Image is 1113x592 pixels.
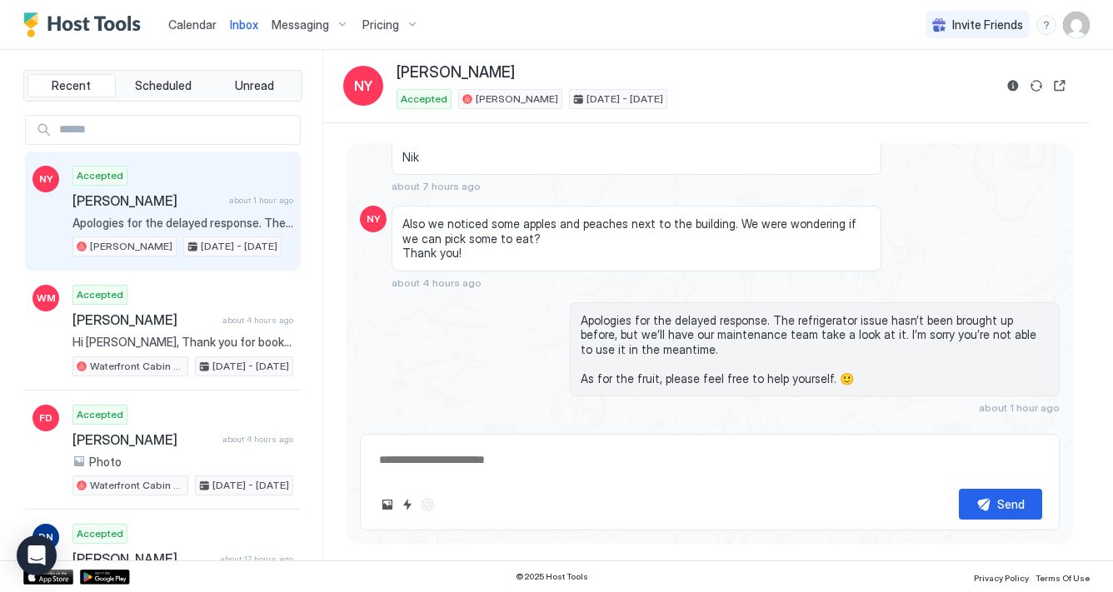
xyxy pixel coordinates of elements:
[80,570,130,585] a: Google Play Store
[1026,76,1046,96] button: Sync reservation
[201,239,277,254] span: [DATE] - [DATE]
[1050,76,1070,96] button: Open reservation
[230,16,258,33] a: Inbox
[77,287,123,302] span: Accepted
[401,92,447,107] span: Accepted
[997,495,1025,513] div: Send
[222,315,293,326] span: about 4 hours ago
[39,172,53,187] span: NY
[89,455,122,470] span: Photo
[119,74,207,97] button: Scheduled
[974,573,1029,583] span: Privacy Policy
[77,168,123,183] span: Accepted
[362,17,399,32] span: Pricing
[27,74,116,97] button: Recent
[229,195,293,206] span: about 1 hour ago
[210,74,298,97] button: Unread
[354,76,372,96] span: NY
[72,311,216,328] span: [PERSON_NAME]
[377,495,397,515] button: Upload image
[37,291,56,306] span: WM
[90,478,184,493] span: Waterfront Cabin at [GEOGRAPHIC_DATA], Mt. Rainier
[397,495,417,515] button: Quick reply
[392,276,482,289] span: about 4 hours ago
[392,180,481,192] span: about 7 hours ago
[402,216,871,261] span: Also we noticed some apples and peaches next to the building. We were wondering if we can pick so...
[23,570,73,585] a: App Store
[220,554,293,565] span: about 17 hours ago
[168,16,217,33] a: Calendar
[1036,568,1090,585] a: Terms Of Use
[90,239,172,254] span: [PERSON_NAME]
[397,63,515,82] span: [PERSON_NAME]
[72,192,222,209] span: [PERSON_NAME]
[230,17,258,32] span: Inbox
[23,70,302,102] div: tab-group
[72,431,216,448] span: [PERSON_NAME]
[581,313,1049,386] span: Apologies for the delayed response. The refrigerator issue hasn’t been brought up before, but we’...
[52,116,300,144] input: Input Field
[212,478,289,493] span: [DATE] - [DATE]
[235,78,274,93] span: Unread
[72,216,293,231] span: Apologies for the delayed response. The refrigerator issue hasn’t been brought up before, but we’...
[1036,573,1090,583] span: Terms Of Use
[212,359,289,374] span: [DATE] - [DATE]
[516,571,588,582] span: © 2025 Host Tools
[1036,15,1056,35] div: menu
[367,211,381,226] span: NY
[1063,12,1090,38] div: User profile
[272,17,329,32] span: Messaging
[135,78,192,93] span: Scheduled
[959,489,1042,520] button: Send
[72,550,213,567] span: [PERSON_NAME]
[52,78,91,93] span: Recent
[974,568,1029,585] a: Privacy Policy
[38,530,53,545] span: DN
[17,535,57,575] div: Open Intercom Messenger
[90,359,184,374] span: Waterfront Cabin at [GEOGRAPHIC_DATA], Mt. Rainier
[39,410,52,425] span: FD
[72,335,293,350] span: Hi [PERSON_NAME], Thank you for booking our place. We are looking forward to hosting you. We will...
[476,92,558,107] span: [PERSON_NAME]
[979,401,1060,414] span: about 1 hour ago
[77,526,123,541] span: Accepted
[168,17,217,32] span: Calendar
[1003,76,1023,96] button: Reservation information
[23,12,148,37] a: Host Tools Logo
[952,17,1023,32] span: Invite Friends
[222,434,293,445] span: about 4 hours ago
[586,92,663,107] span: [DATE] - [DATE]
[77,407,123,422] span: Accepted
